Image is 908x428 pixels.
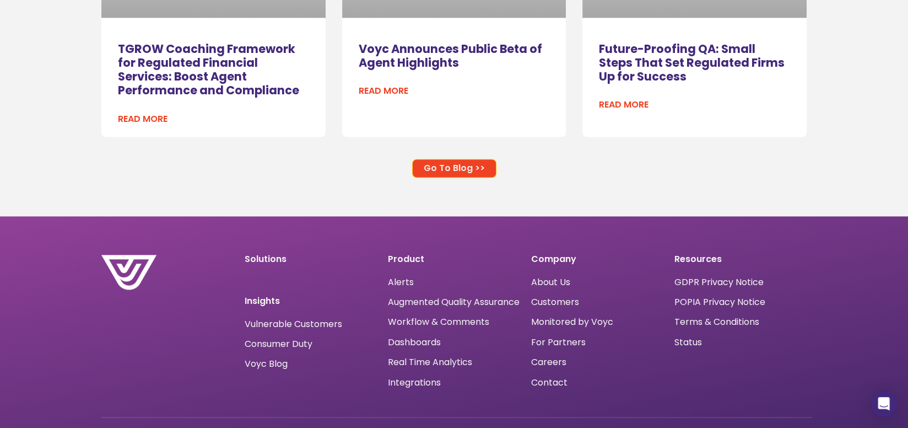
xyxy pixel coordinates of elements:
[359,84,408,98] a: Read more about Voyc Announces Public Beta of Agent Highlights
[674,255,807,264] p: Resources
[245,320,342,329] a: Vulnerable Customers
[245,253,287,265] a: Solutions
[388,255,520,264] p: Product
[599,41,785,84] a: Future-Proofing QA: Small Steps That Set Regulated Firms Up for Success
[359,41,542,71] a: Voyc Announces Public Beta of Agent Highlights
[118,113,167,126] a: Read more about TGROW Coaching Framework for Regulated Financial Services: Boost Agent Performanc...
[245,340,312,349] a: Consumer Duty
[531,255,663,264] p: Company
[599,98,648,111] a: Read more about Future-Proofing QA: Small Steps That Set Regulated Firms Up for Success
[245,297,377,306] p: Insights
[424,164,485,173] span: Go To Blog >>
[871,390,897,417] div: Open Intercom Messenger
[388,297,520,307] a: Augmented Quality Assurance
[118,41,299,99] a: TGROW Coaching Framework for Regulated Financial Services: Boost Agent Performance and Compliance
[412,159,496,178] a: Go To Blog >>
